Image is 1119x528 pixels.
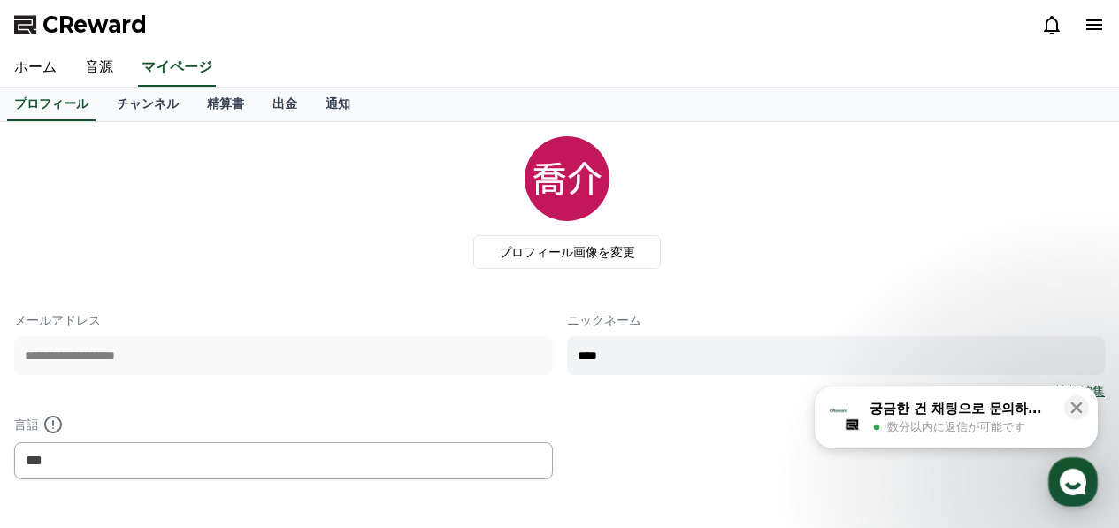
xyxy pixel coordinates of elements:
[567,311,1106,329] p: ニックネーム
[14,11,147,39] a: CReward
[14,311,553,329] p: メールアドレス
[14,414,553,435] p: 言語
[473,235,661,269] label: プロフィール画像を変更
[525,136,609,221] img: profile_image
[258,88,311,121] a: 出金
[193,88,258,121] a: 精算書
[311,88,364,121] a: 通知
[1055,382,1105,400] a: 情報編集
[103,88,193,121] a: チャンネル
[7,88,96,121] a: プロフィール
[42,11,147,39] span: CReward
[138,50,216,87] a: マイページ
[71,50,127,87] a: 音源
